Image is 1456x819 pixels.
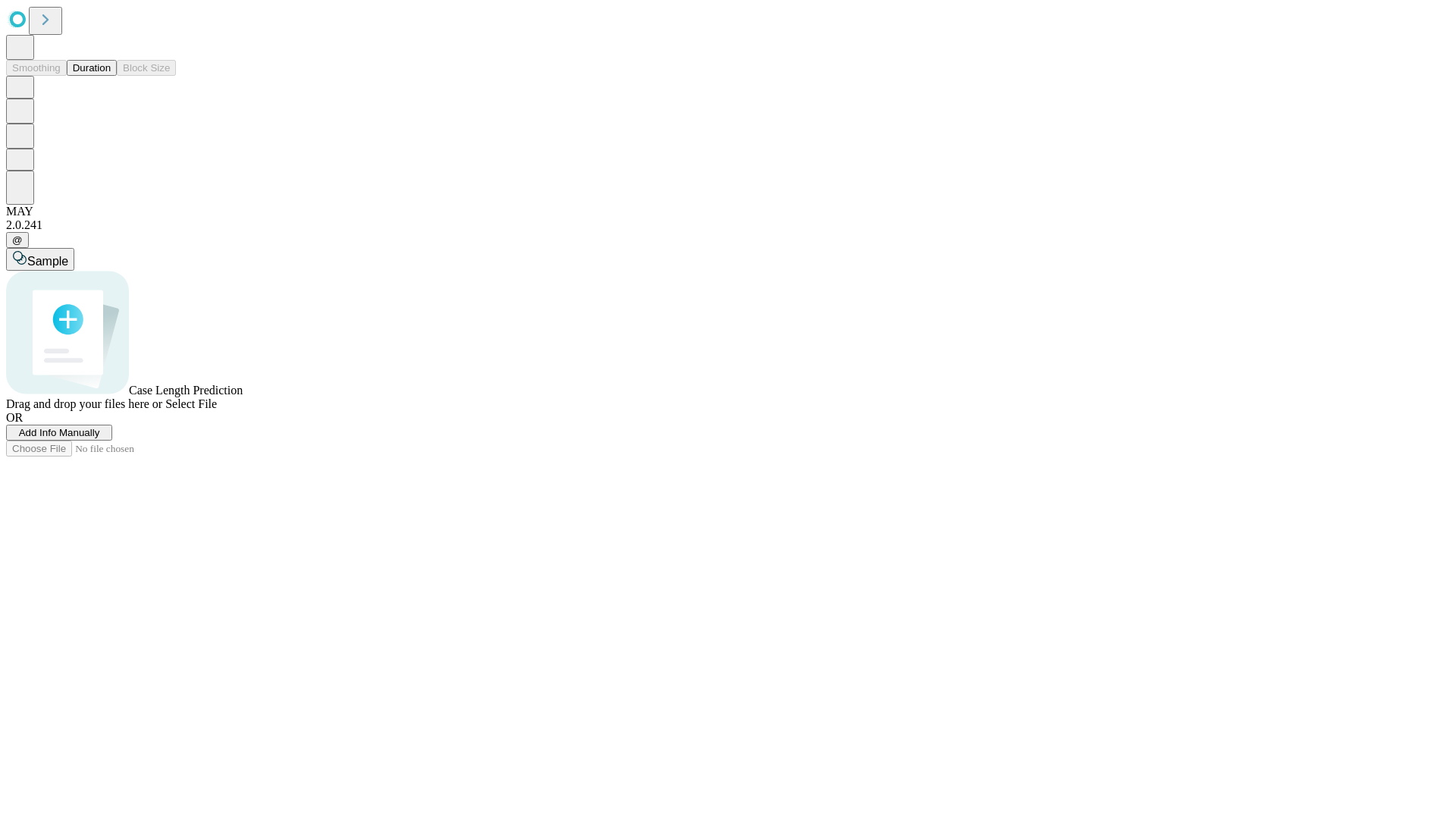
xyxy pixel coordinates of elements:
[129,384,243,397] span: Case Length Prediction
[6,397,162,410] span: Drag and drop your files here or
[6,425,112,441] button: Add Info Manually
[19,427,100,438] span: Add Info Manually
[6,218,1450,232] div: 2.0.241
[27,255,68,268] span: Sample
[6,60,67,76] button: Smoothing
[165,397,217,410] span: Select File
[6,411,23,424] span: OR
[6,248,74,271] button: Sample
[67,60,117,76] button: Duration
[6,205,1450,218] div: MAY
[12,234,23,246] span: @
[117,60,176,76] button: Block Size
[6,232,29,248] button: @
